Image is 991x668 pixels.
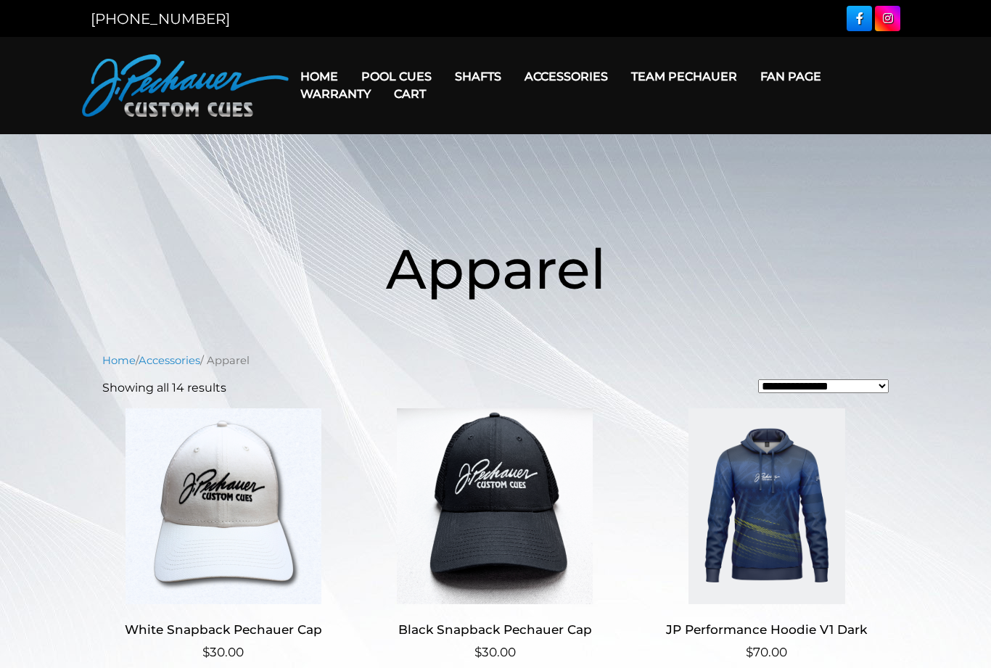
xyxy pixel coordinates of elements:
[350,58,443,95] a: Pool Cues
[646,408,887,604] img: JP Performance Hoodie V1 Dark
[91,10,230,28] a: [PHONE_NUMBER]
[82,54,289,117] img: Pechauer Custom Cues
[749,58,833,95] a: Fan Page
[382,75,437,112] a: Cart
[386,235,606,302] span: Apparel
[202,645,244,659] bdi: 30.00
[646,616,887,643] h2: JP Performance Hoodie V1 Dark
[202,645,210,659] span: $
[758,379,889,393] select: Shop order
[102,354,136,367] a: Home
[374,408,616,661] a: Black Snapback Pechauer Cap $30.00
[102,408,344,661] a: White Snapback Pechauer Cap $30.00
[746,645,787,659] bdi: 70.00
[474,645,516,659] bdi: 30.00
[102,352,889,368] nav: Breadcrumb
[646,408,887,661] a: JP Performance Hoodie V1 Dark $70.00
[289,75,382,112] a: Warranty
[374,408,616,604] img: Black Snapback Pechauer Cap
[289,58,350,95] a: Home
[513,58,620,95] a: Accessories
[443,58,513,95] a: Shafts
[139,354,200,367] a: Accessories
[102,379,226,397] p: Showing all 14 results
[374,616,616,643] h2: Black Snapback Pechauer Cap
[474,645,482,659] span: $
[102,616,344,643] h2: White Snapback Pechauer Cap
[620,58,749,95] a: Team Pechauer
[746,645,753,659] span: $
[102,408,344,604] img: White Snapback Pechauer Cap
